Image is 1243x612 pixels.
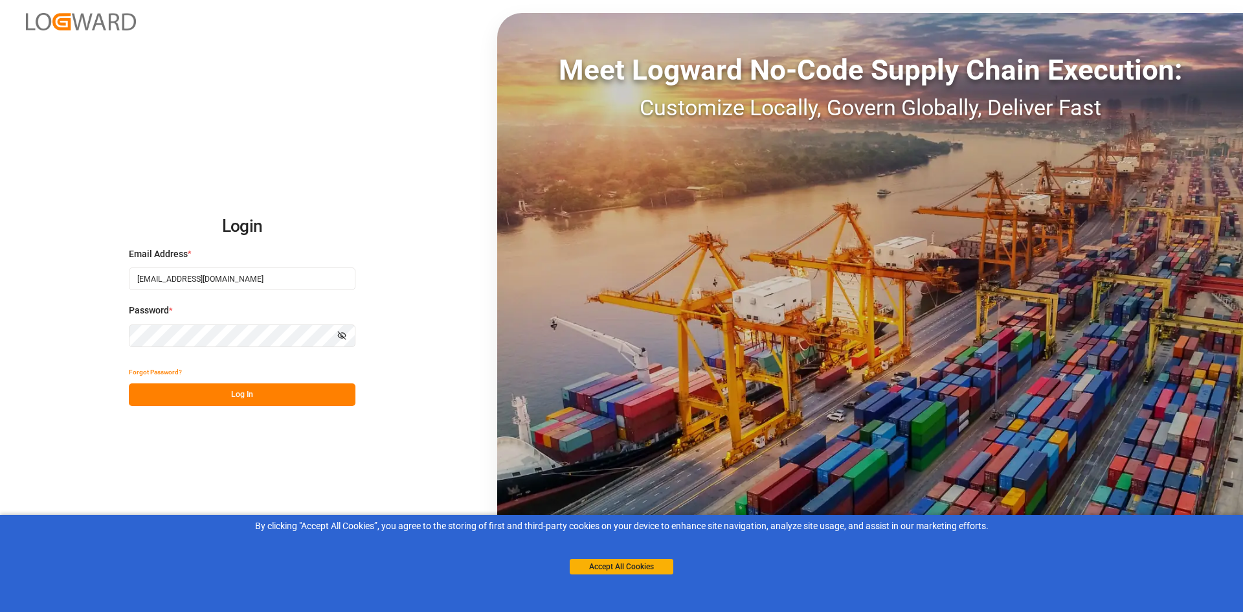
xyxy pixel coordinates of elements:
[129,267,355,290] input: Enter your email
[570,559,673,574] button: Accept All Cookies
[129,206,355,247] h2: Login
[9,519,1234,533] div: By clicking "Accept All Cookies”, you agree to the storing of first and third-party cookies on yo...
[129,247,188,261] span: Email Address
[129,304,169,317] span: Password
[497,49,1243,91] div: Meet Logward No-Code Supply Chain Execution:
[129,361,182,383] button: Forgot Password?
[129,383,355,406] button: Log In
[497,91,1243,124] div: Customize Locally, Govern Globally, Deliver Fast
[26,13,136,30] img: Logward_new_orange.png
